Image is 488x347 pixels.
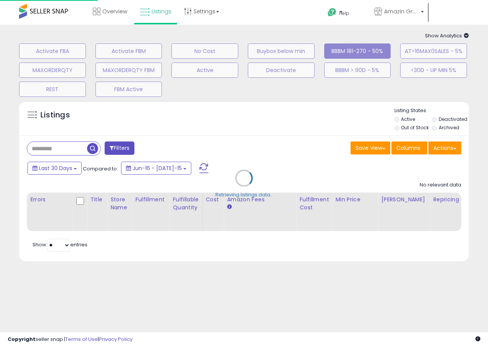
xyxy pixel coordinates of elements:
[95,63,162,78] button: MAXORDERQTY FBM
[324,43,391,59] button: BBBM 181-270 - 50%
[425,32,469,39] span: Show Analytics
[65,336,98,343] a: Terms of Use
[95,43,162,59] button: Activate FBM
[19,82,86,97] button: REST
[339,10,349,16] span: Help
[102,8,127,15] span: Overview
[99,336,133,343] a: Privacy Policy
[324,63,391,78] button: BBBM > 90D - 5%
[19,63,86,78] button: MAXORDERQTY
[248,63,315,78] button: Deactivate
[327,8,337,17] i: Get Help
[171,43,238,59] button: No Cost
[384,8,419,15] span: Amazin Group
[8,336,133,343] div: seller snap | |
[171,63,238,78] button: Active
[152,8,171,15] span: Listings
[215,191,273,198] div: Retrieving listings data..
[248,43,315,59] button: Buybox below min
[322,2,367,25] a: Help
[95,82,162,97] button: FBM Active
[8,336,36,343] strong: Copyright
[400,43,467,59] button: AT>16MAX0SALES - 5%
[400,63,467,78] button: <30D - UP MIN 5%
[19,43,86,59] button: Activate FBA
